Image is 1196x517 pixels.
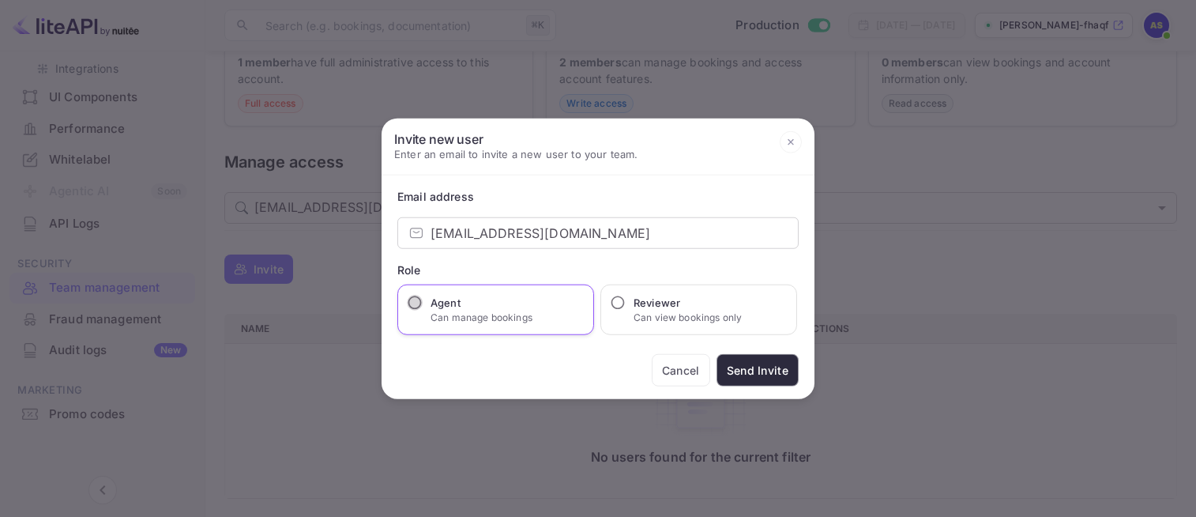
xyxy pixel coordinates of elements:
[431,295,532,311] h6: Agent
[431,311,532,325] p: Can manage bookings
[397,262,799,278] div: Role
[397,188,799,205] div: Email address
[431,217,799,249] input: example@nuitee.com
[394,130,637,146] h6: Invite new user
[634,311,742,325] p: Can view bookings only
[394,146,637,162] p: Enter an email to invite a new user to your team.
[716,354,799,387] button: Send Invite
[634,295,742,311] h6: Reviewer
[652,354,710,387] button: Cancel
